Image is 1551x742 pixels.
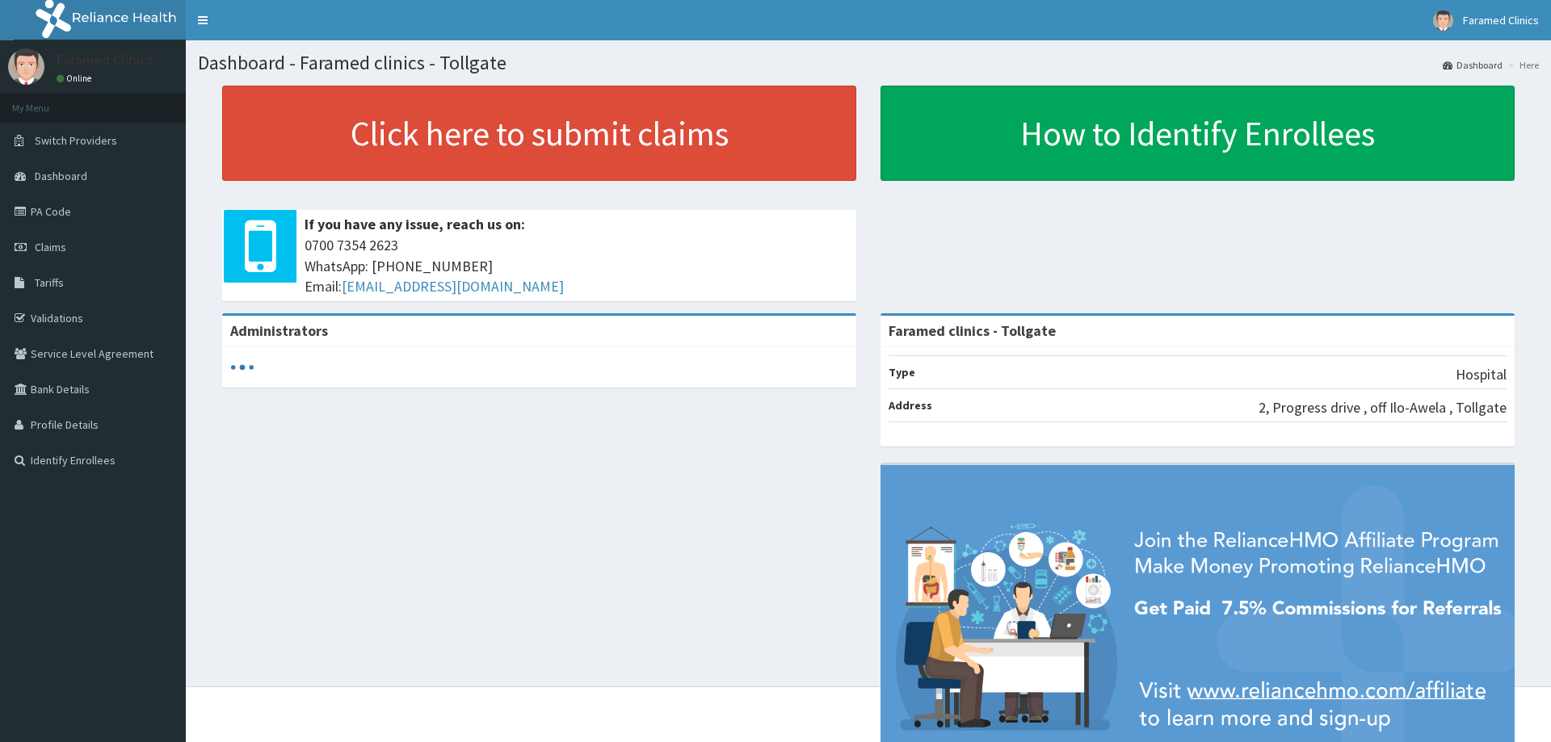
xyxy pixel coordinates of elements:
[230,355,254,379] svg: audio-loading
[889,365,915,379] b: Type
[8,48,44,85] img: User Image
[35,275,64,290] span: Tariffs
[1443,58,1503,72] a: Dashboard
[1504,58,1539,72] li: Here
[342,277,564,296] a: [EMAIL_ADDRESS][DOMAIN_NAME]
[35,169,87,183] span: Dashboard
[230,321,328,340] b: Administrators
[1433,10,1453,31] img: User Image
[305,235,848,297] span: 0700 7354 2623 WhatsApp: [PHONE_NUMBER] Email:
[305,215,525,233] b: If you have any issue, reach us on:
[35,240,66,254] span: Claims
[35,133,117,148] span: Switch Providers
[1463,13,1539,27] span: Faramed Clinics
[198,52,1539,73] h1: Dashboard - Faramed clinics - Tollgate
[222,86,856,181] a: Click here to submit claims
[57,73,95,84] a: Online
[1259,397,1507,418] p: 2, Progress drive , off Ilo-Awela , Tollgate
[889,321,1056,340] strong: Faramed clinics - Tollgate
[57,52,153,67] p: Faramed Clinics
[881,86,1515,181] a: How to Identify Enrollees
[889,398,932,413] b: Address
[1456,364,1507,385] p: Hospital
